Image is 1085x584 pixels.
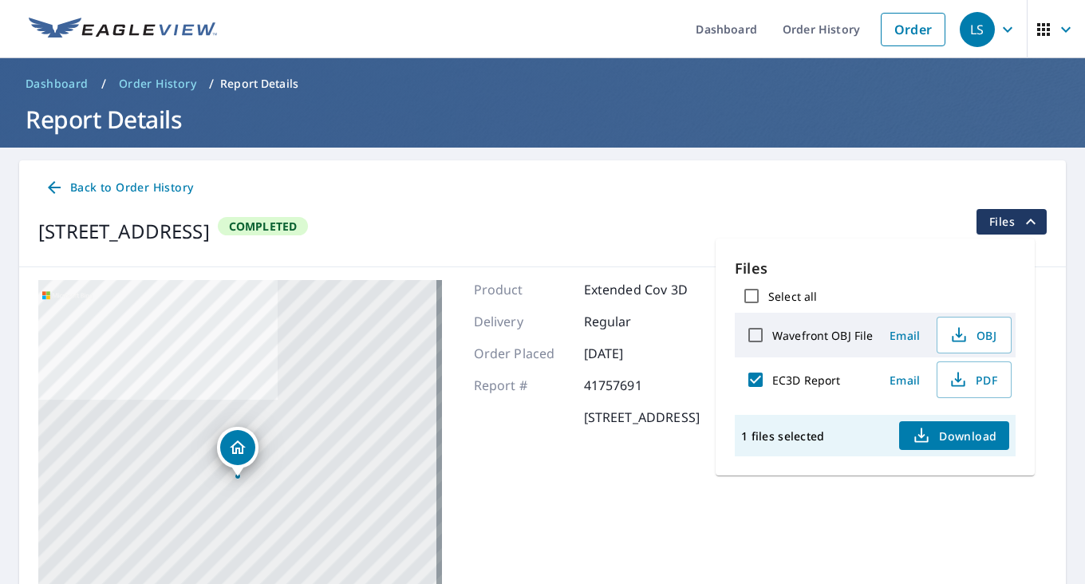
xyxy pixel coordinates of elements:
span: Files [989,212,1040,231]
span: Download [912,426,996,445]
div: Dropped pin, building 1, Residential property, 32 Maple Ln Highlands, NC 28741-9306 [217,427,258,476]
span: Order History [119,76,196,92]
button: Email [879,368,930,393]
span: Back to Order History [45,178,193,198]
span: Dashboard [26,76,89,92]
li: / [101,74,106,93]
button: Download [899,421,1009,450]
label: EC3D Report [772,373,840,388]
label: Select all [768,289,817,304]
span: PDF [947,370,998,389]
li: / [209,74,214,93]
a: Order History [112,71,203,97]
button: OBJ [937,317,1012,353]
span: Email [886,373,924,388]
button: filesDropdownBtn-41757691 [976,209,1047,235]
p: Report # [474,376,570,395]
button: Email [879,323,930,348]
span: OBJ [947,326,998,345]
div: LS [960,12,995,47]
div: [STREET_ADDRESS] [38,217,210,246]
p: [STREET_ADDRESS] [584,408,700,427]
p: Extended Cov 3D [584,280,688,299]
p: 1 files selected [741,428,824,444]
p: [DATE] [584,344,680,363]
span: Completed [219,219,307,234]
label: Wavefront OBJ File [772,328,873,343]
p: Order Placed [474,344,570,363]
p: Delivery [474,312,570,331]
a: Dashboard [19,71,95,97]
h1: Report Details [19,103,1066,136]
span: Email [886,328,924,343]
p: Report Details [220,76,298,92]
p: Files [735,258,1016,279]
p: Product [474,280,570,299]
a: Order [881,13,945,46]
p: 41757691 [584,376,680,395]
img: EV Logo [29,18,217,41]
button: PDF [937,361,1012,398]
nav: breadcrumb [19,71,1066,97]
a: Back to Order History [38,173,199,203]
p: Regular [584,312,680,331]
